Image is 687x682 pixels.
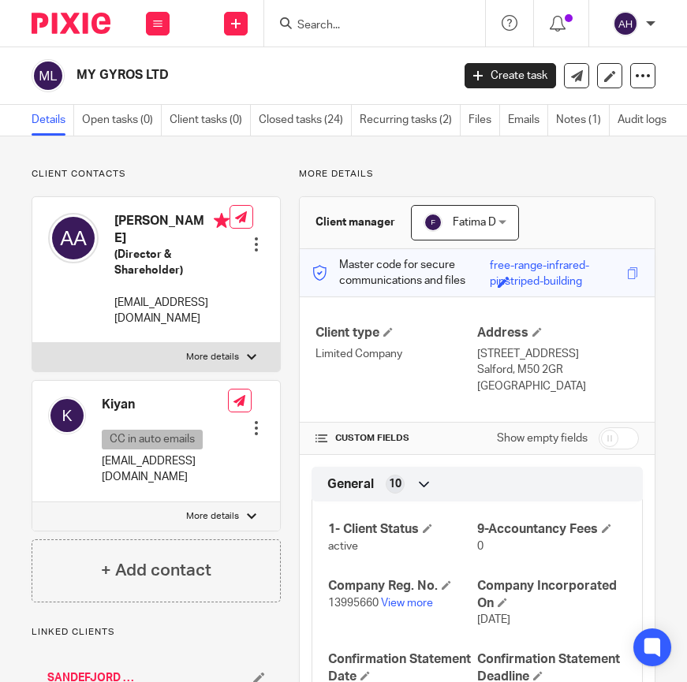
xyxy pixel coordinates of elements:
span: 10 [389,476,401,492]
a: Client tasks (0) [170,105,251,136]
img: Pixie [32,13,110,34]
p: [STREET_ADDRESS] [477,346,639,362]
p: More details [299,168,655,181]
img: svg%3E [48,397,86,434]
img: svg%3E [424,213,442,232]
a: Create task [465,63,556,88]
p: Client contacts [32,168,281,181]
h4: [PERSON_NAME] [114,213,230,247]
img: svg%3E [613,11,638,36]
h4: Client type [315,325,477,341]
h4: 9-Accountancy Fees [477,521,626,538]
p: More details [186,510,239,523]
p: Linked clients [32,626,281,639]
p: Master code for secure communications and files [312,257,489,289]
span: General [327,476,374,493]
h4: Address [477,325,639,341]
a: View more [381,598,433,609]
div: free-range-infrared-pinstriped-building [490,258,623,276]
a: Audit logs [618,105,674,136]
h4: CUSTOM FIELDS [315,432,477,445]
span: 0 [477,541,484,552]
h4: + Add contact [101,558,211,583]
p: CC in auto emails [102,430,203,449]
h4: 1- Client Status [328,521,477,538]
h3: Client manager [315,214,395,230]
h4: Company Incorporated On [477,578,626,612]
h2: MY GYROS LTD [77,67,368,84]
a: Notes (1) [556,105,610,136]
span: Fatima D [453,217,496,228]
img: svg%3E [32,59,65,92]
a: Closed tasks (24) [259,105,352,136]
h5: (Director & Shareholder) [114,247,230,279]
a: Emails [508,105,548,136]
p: [EMAIL_ADDRESS][DOMAIN_NAME] [114,295,230,327]
span: 13995660 [328,598,379,609]
span: [DATE] [477,614,510,625]
a: Files [469,105,500,136]
h4: Kiyan [102,397,228,413]
a: Details [32,105,74,136]
h4: Company Reg. No. [328,578,477,594]
p: More details [186,351,239,363]
p: [GEOGRAPHIC_DATA] [477,378,639,394]
img: svg%3E [48,213,99,263]
p: Salford, M50 2GR [477,362,639,378]
p: Limited Company [315,346,477,362]
a: Open tasks (0) [82,105,162,136]
p: [EMAIL_ADDRESS][DOMAIN_NAME] [102,453,228,486]
label: Show empty fields [497,430,588,446]
a: Recurring tasks (2) [360,105,461,136]
input: Search [296,19,438,33]
i: Primary [214,213,230,229]
span: active [328,541,358,552]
